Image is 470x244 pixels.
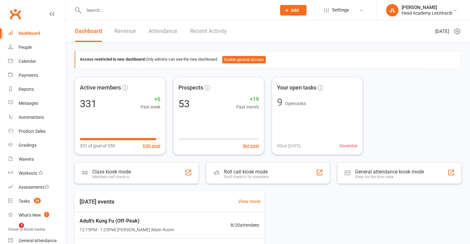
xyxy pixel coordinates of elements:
[149,21,177,42] a: Attendance
[34,198,41,203] span: 28
[80,83,121,92] span: Active members
[8,208,66,222] a: What's New1
[339,142,357,149] span: 9 overdue
[8,166,66,180] a: Workouts
[80,57,146,62] strong: Access restricted to new dashboard:
[19,31,40,36] div: Dashboard
[224,169,269,175] div: Roll call kiosk mode
[236,104,259,110] span: Past month
[19,129,45,134] div: Product Sales
[178,99,190,109] div: 53
[19,45,32,50] div: People
[19,223,24,228] span: 3
[435,28,449,35] span: [DATE]
[190,21,227,42] a: Recent Activity
[80,226,174,233] span: 12:15PM - 1:25PM | [PERSON_NAME] | Main Room
[355,175,424,179] div: Great for the front desk
[75,196,119,207] h3: [DATE] events
[19,157,34,162] div: Waivers
[143,142,160,149] button: Edit goal
[224,175,269,179] div: Staff check-in for members
[8,82,66,96] a: Reports
[92,175,131,179] div: Members self check-in
[141,95,160,104] span: +6
[75,21,102,42] a: Dashboard
[243,142,259,149] button: Set goal
[178,83,203,92] span: Prospects
[141,104,160,110] span: Past week
[8,54,66,68] a: Calendar
[277,142,301,149] span: 0 Due [DATE]
[238,198,260,205] a: View more
[8,124,66,138] a: Product Sales
[7,6,23,22] a: Clubworx
[92,169,131,175] div: Class kiosk mode
[6,223,21,238] iframe: Intercom live chat
[8,26,66,40] a: Dashboard
[8,152,66,166] a: Waivers
[44,212,49,217] span: 1
[222,56,266,63] button: Enable general access
[19,73,38,78] div: Payments
[277,97,283,107] div: 9
[8,180,66,194] a: Assessments
[19,59,36,64] div: Calendar
[8,138,66,152] a: Gradings
[402,5,453,10] div: [PERSON_NAME]
[277,83,316,92] span: Your open tasks
[285,101,306,106] span: Open tasks
[82,6,272,15] input: Search...
[19,213,41,218] div: What's New
[80,99,97,109] div: 331
[291,8,299,13] span: Add
[231,222,259,228] span: 8 / 20 attendees
[280,5,306,16] button: Add
[80,217,174,225] span: Adult's Kung Fu (Off-Peak)
[8,96,66,110] a: Messages
[386,4,399,16] div: JL
[19,238,57,243] div: General attendance
[19,199,30,204] div: Tasks
[8,40,66,54] a: People
[332,3,349,17] span: Settings
[236,95,259,104] span: +19
[19,171,37,176] div: Workouts
[114,21,136,42] a: Revenue
[19,115,44,120] div: Automations
[80,56,456,63] div: Only admins can see the new dashboard.
[19,101,38,106] div: Messages
[355,169,424,175] div: General attendance kiosk mode
[402,10,453,16] div: Head Academy Leichhardt
[8,194,66,208] a: Tasks 28
[8,68,66,82] a: Payments
[19,87,34,92] div: Reports
[80,142,115,149] span: 331 of goal of 350
[8,110,66,124] a: Automations
[19,185,49,190] div: Assessments
[19,143,36,148] div: Gradings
